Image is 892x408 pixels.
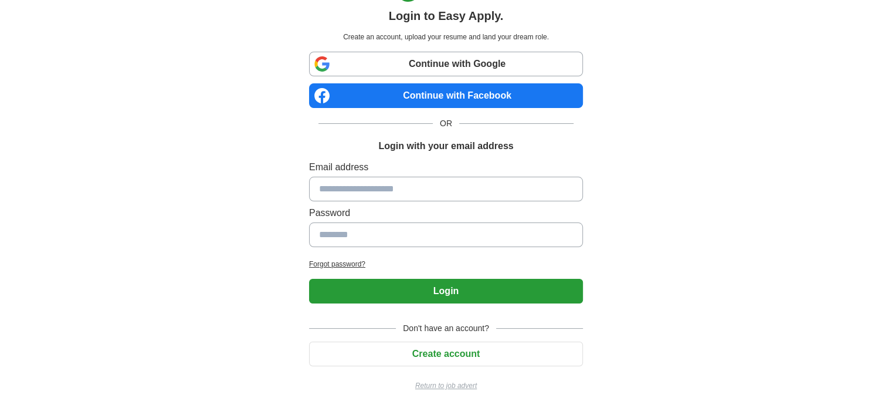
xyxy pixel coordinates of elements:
p: Create an account, upload your resume and land your dream role. [311,32,581,42]
span: Don't have an account? [396,322,496,335]
a: Continue with Facebook [309,83,583,108]
a: Forgot password? [309,259,583,269]
label: Password [309,206,583,220]
h1: Login with your email address [378,139,513,153]
label: Email address [309,160,583,174]
a: Create account [309,349,583,359]
button: Login [309,279,583,304]
button: Create account [309,342,583,366]
a: Return to job advert [309,380,583,391]
span: OR [433,117,459,130]
a: Continue with Google [309,52,583,76]
h1: Login to Easy Apply. [389,7,504,25]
